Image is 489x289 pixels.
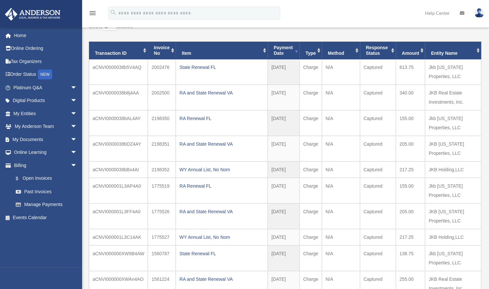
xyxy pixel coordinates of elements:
[300,59,322,85] td: Charge
[396,203,425,229] td: 205.00
[425,161,481,178] td: JKB Holding,LLC
[322,85,360,110] td: N/A
[425,85,481,110] td: JKB Real Estate Investments, Inc.
[148,42,176,59] th: Invoice No: activate to sort column ascending
[396,178,425,203] td: 155.00
[300,42,322,59] th: Type: activate to sort column ascending
[396,229,425,245] td: 217.25
[148,161,176,178] td: 2198352
[89,203,148,229] td: aCNVI000001L3FF4A0
[425,178,481,203] td: Jkb [US_STATE] Properties, LLC
[179,233,264,242] div: WY Annual List, No Nom
[322,42,360,59] th: Method: activate to sort column ascending
[425,245,481,271] td: Jkb [US_STATE] Properties, LLC
[300,161,322,178] td: Charge
[71,146,84,159] span: arrow_drop_down
[179,181,264,191] div: RA Renewal FL
[360,59,396,85] td: Captured
[268,59,300,85] td: [DATE]
[300,110,322,136] td: Charge
[425,203,481,229] td: JKB [US_STATE] Properties, LLC
[268,110,300,136] td: [DATE]
[322,110,360,136] td: N/A
[179,88,264,97] div: RA and State Renewal VA
[179,249,264,258] div: State Renewal FL
[425,110,481,136] td: Jkb [US_STATE] Properties, LLC
[322,59,360,85] td: N/A
[396,85,425,110] td: 340.00
[71,133,84,146] span: arrow_drop_down
[322,136,360,161] td: N/A
[360,136,396,161] td: Captured
[5,107,87,120] a: My Entitiesarrow_drop_down
[148,85,176,110] td: 2002500
[148,59,176,85] td: 2002476
[322,245,360,271] td: N/A
[5,29,87,42] a: Home
[5,211,87,224] a: Events Calendar
[360,161,396,178] td: Captured
[148,203,176,229] td: 1775526
[360,229,396,245] td: Captured
[179,207,264,216] div: RA and State Renewal VA
[19,175,23,183] span: $
[89,9,97,17] i: menu
[179,114,264,123] div: RA Renewal FL
[300,203,322,229] td: Charge
[425,42,481,59] th: Entity Name: activate to sort column ascending
[268,42,300,59] th: Payment Date: activate to sort column ascending
[396,245,425,271] td: 138.75
[268,136,300,161] td: [DATE]
[396,59,425,85] td: 613.75
[71,81,84,94] span: arrow_drop_down
[71,159,84,172] span: arrow_drop_down
[300,178,322,203] td: Charge
[89,59,148,85] td: aCNVI0000038b5V4AQ
[425,229,481,245] td: JKB Holding,LLC
[110,9,117,16] i: search
[179,275,264,284] div: RA and State Renewal VA
[179,139,264,149] div: RA and State Renewal VA
[322,161,360,178] td: N/A
[5,42,87,55] a: Online Ordering
[268,161,300,178] td: [DATE]
[322,203,360,229] td: N/A
[300,229,322,245] td: Charge
[474,8,484,18] img: User Pic
[89,110,148,136] td: aCNVI0000038bAL4AY
[360,110,396,136] td: Captured
[179,63,264,72] div: State Renewal FL
[9,198,87,211] a: Manage Payments
[396,136,425,161] td: 205.00
[396,42,425,59] th: Amount: activate to sort column ascending
[71,107,84,120] span: arrow_drop_down
[360,42,396,59] th: Response Status: activate to sort column ascending
[9,185,84,198] a: Past Invoices
[396,161,425,178] td: 217.25
[300,245,322,271] td: Charge
[268,178,300,203] td: [DATE]
[38,70,52,79] div: NEW
[89,161,148,178] td: aCNVI0000038bBx4AI
[179,165,264,174] div: WY Annual List, No Nom
[89,11,97,17] a: menu
[322,178,360,203] td: N/A
[300,136,322,161] td: Charge
[268,85,300,110] td: [DATE]
[148,110,176,136] td: 2198350
[148,178,176,203] td: 1775519
[425,136,481,161] td: JKB [US_STATE] Properties, LLC
[268,203,300,229] td: [DATE]
[89,229,148,245] td: aCNVI000001L3C14AK
[9,172,87,185] a: $Open Invoices
[71,94,84,108] span: arrow_drop_down
[300,85,322,110] td: Charge
[360,203,396,229] td: Captured
[322,229,360,245] td: N/A
[5,120,87,133] a: My Anderson Teamarrow_drop_down
[396,110,425,136] td: 155.00
[5,68,87,81] a: Order StatusNEW
[268,245,300,271] td: [DATE]
[360,245,396,271] td: Captured
[5,146,87,159] a: Online Learningarrow_drop_down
